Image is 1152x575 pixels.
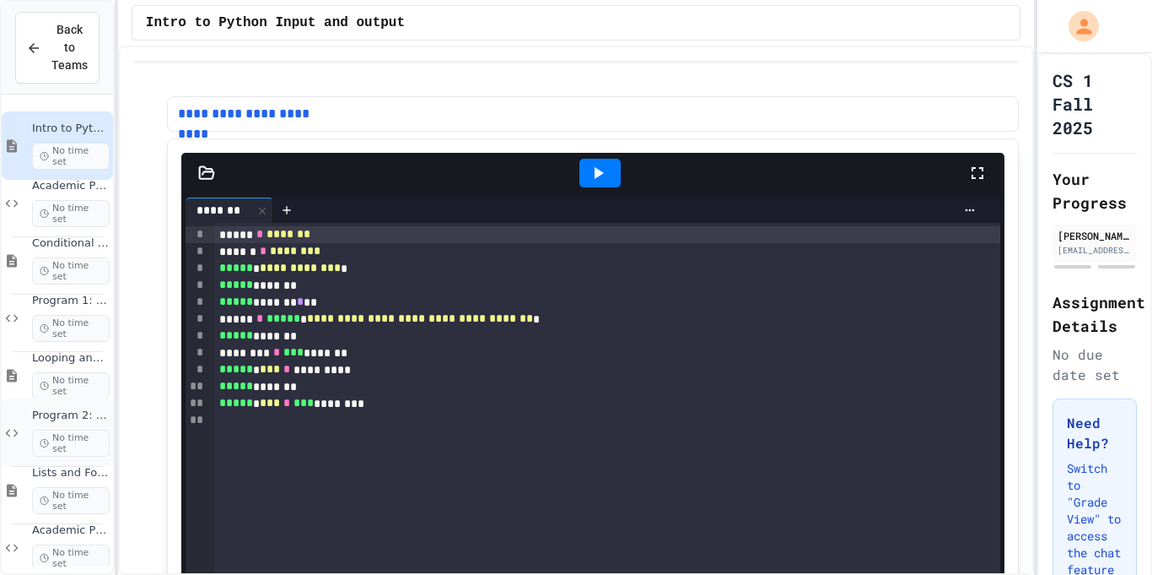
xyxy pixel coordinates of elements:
[1052,344,1137,385] div: No due date set
[32,351,110,366] span: Looping and Multi Conditions
[32,200,110,227] span: No time set
[146,13,405,33] span: Intro to Python Input and output
[1051,7,1103,46] div: My Account
[32,466,110,480] span: Lists and For Loops
[32,258,110,285] span: No time set
[32,179,110,193] span: Academic Practice #1
[32,545,110,572] span: No time set
[15,12,100,84] button: Back to Teams
[32,430,110,457] span: No time set
[1052,68,1137,139] h1: CS 1 Fall 2025
[1067,413,1122,453] h3: Need Help?
[32,409,110,423] span: Program 2: Gradefinder 1.0
[1052,167,1137,214] h2: Your Progress
[32,372,110,399] span: No time set
[32,236,110,251] span: Conditional Statements and Formatting Strings and Numbers
[51,21,88,74] span: Back to Teams
[32,294,110,308] span: Program 1: Chatbot
[1058,228,1132,243] div: [PERSON_NAME]
[1058,244,1132,257] div: [EMAIL_ADDRESS][DOMAIN_NAME]
[32,523,110,538] span: Academic Practice #2: Lists
[32,122,110,136] span: Intro to Python Input and output
[32,143,110,170] span: No time set
[32,315,110,342] span: No time set
[32,487,110,514] span: No time set
[1052,290,1137,338] h2: Assignment Details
